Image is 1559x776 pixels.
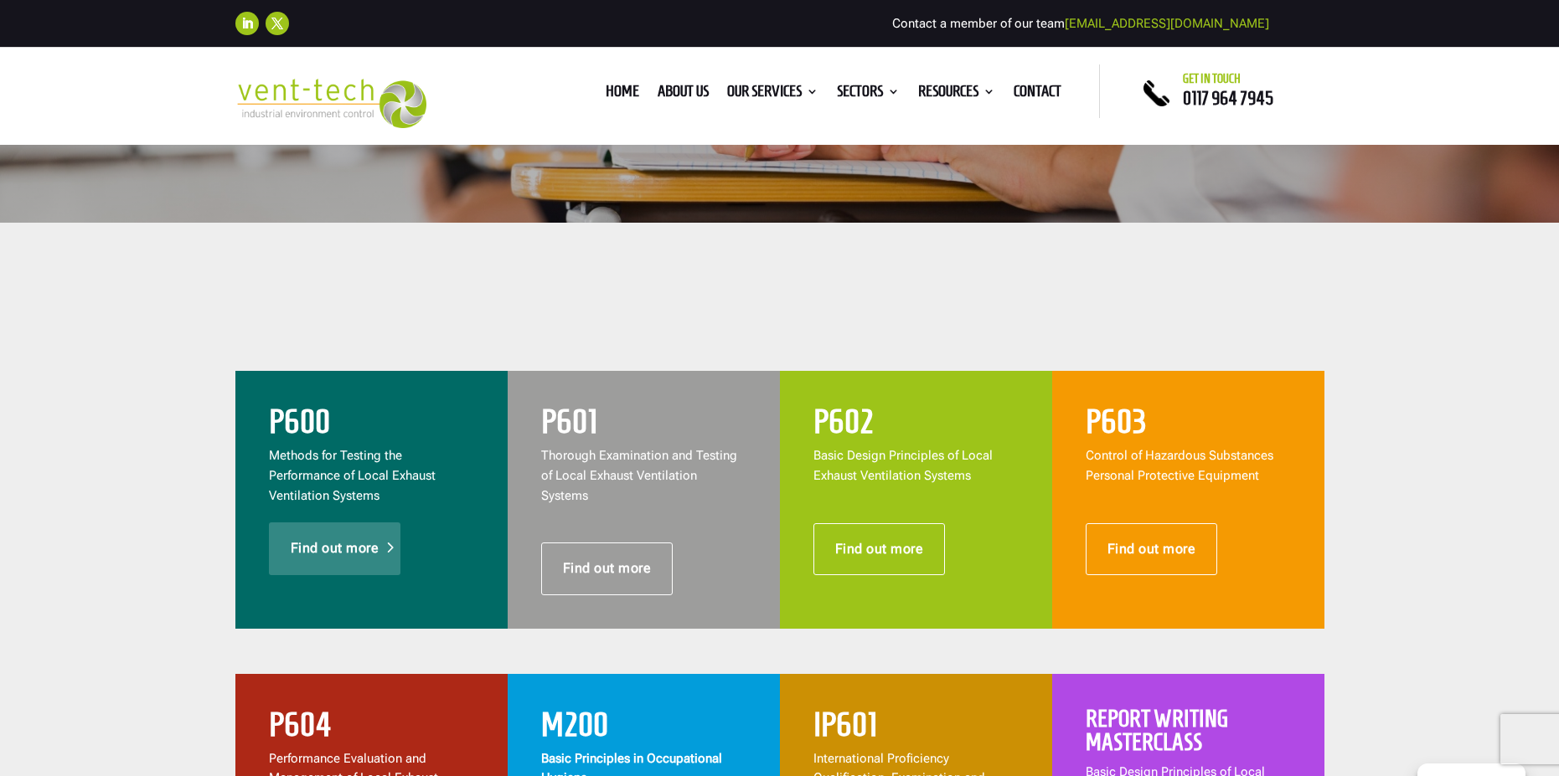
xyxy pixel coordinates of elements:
[266,12,289,35] a: Follow on X
[813,523,946,575] a: Find out more
[541,404,746,446] h2: P601
[727,85,818,104] a: Our Services
[541,448,737,503] span: Thorough Examination and Testing of Local Exhaust Ventilation Systems
[813,707,1019,749] h2: IP601
[1086,448,1273,483] span: Control of Hazardous Substances Personal Protective Equipment
[541,707,746,749] h2: M200
[1086,404,1291,446] h2: P603
[892,16,1269,31] span: Contact a member of our team
[606,85,639,104] a: Home
[837,85,900,104] a: Sectors
[235,12,259,35] a: Follow on LinkedIn
[658,85,709,104] a: About us
[269,707,474,749] h2: P604
[813,404,1019,446] h2: P602
[269,522,401,574] a: Find out more
[541,542,674,594] a: Find out more
[1065,16,1269,31] a: [EMAIL_ADDRESS][DOMAIN_NAME]
[1086,707,1291,763] h2: Report Writing Masterclass
[269,448,436,503] span: Methods for Testing the Performance of Local Exhaust Ventilation Systems
[269,404,474,446] h2: P600
[1086,523,1218,575] a: Find out more
[1183,88,1273,108] a: 0117 964 7945
[1014,85,1061,104] a: Contact
[813,448,993,483] span: Basic Design Principles of Local Exhaust Ventilation Systems
[918,85,995,104] a: Resources
[1183,72,1241,85] span: Get in touch
[235,79,427,128] img: 2023-09-27T08_35_16.549ZVENT-TECH---Clear-background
